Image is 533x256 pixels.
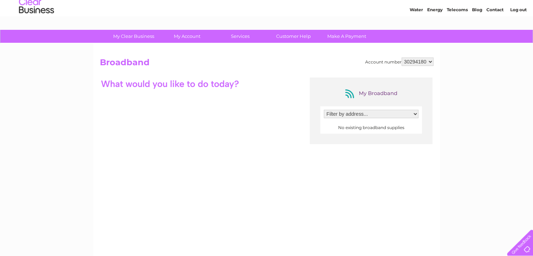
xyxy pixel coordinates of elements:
[365,58,433,66] div: Account number
[447,30,468,35] a: Telecoms
[324,125,418,130] center: No existing broadband supplies
[401,4,449,12] a: 0333 014 3131
[105,30,163,43] a: My Clear Business
[427,30,443,35] a: Energy
[101,4,432,34] div: Clear Business is a trading name of Verastar Limited (registered in [GEOGRAPHIC_DATA] No. 3667643...
[211,30,269,43] a: Services
[158,30,216,43] a: My Account
[410,30,423,35] a: Water
[510,30,526,35] a: Log out
[318,30,376,43] a: Make A Payment
[19,18,54,40] img: logo.png
[100,58,433,71] h2: Broadband
[265,30,322,43] a: Customer Help
[486,30,504,35] a: Contact
[472,30,482,35] a: Blog
[343,88,399,99] div: My Broadband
